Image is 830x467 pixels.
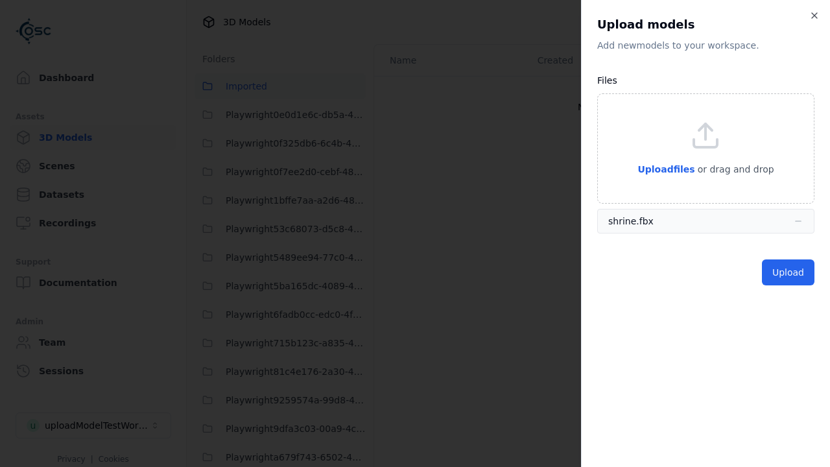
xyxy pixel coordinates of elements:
[637,164,694,174] span: Upload files
[608,215,654,228] div: shrine.fbx
[762,259,814,285] button: Upload
[597,16,814,34] h2: Upload models
[597,75,617,86] label: Files
[695,162,774,177] p: or drag and drop
[597,39,814,52] p: Add new model s to your workspace.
